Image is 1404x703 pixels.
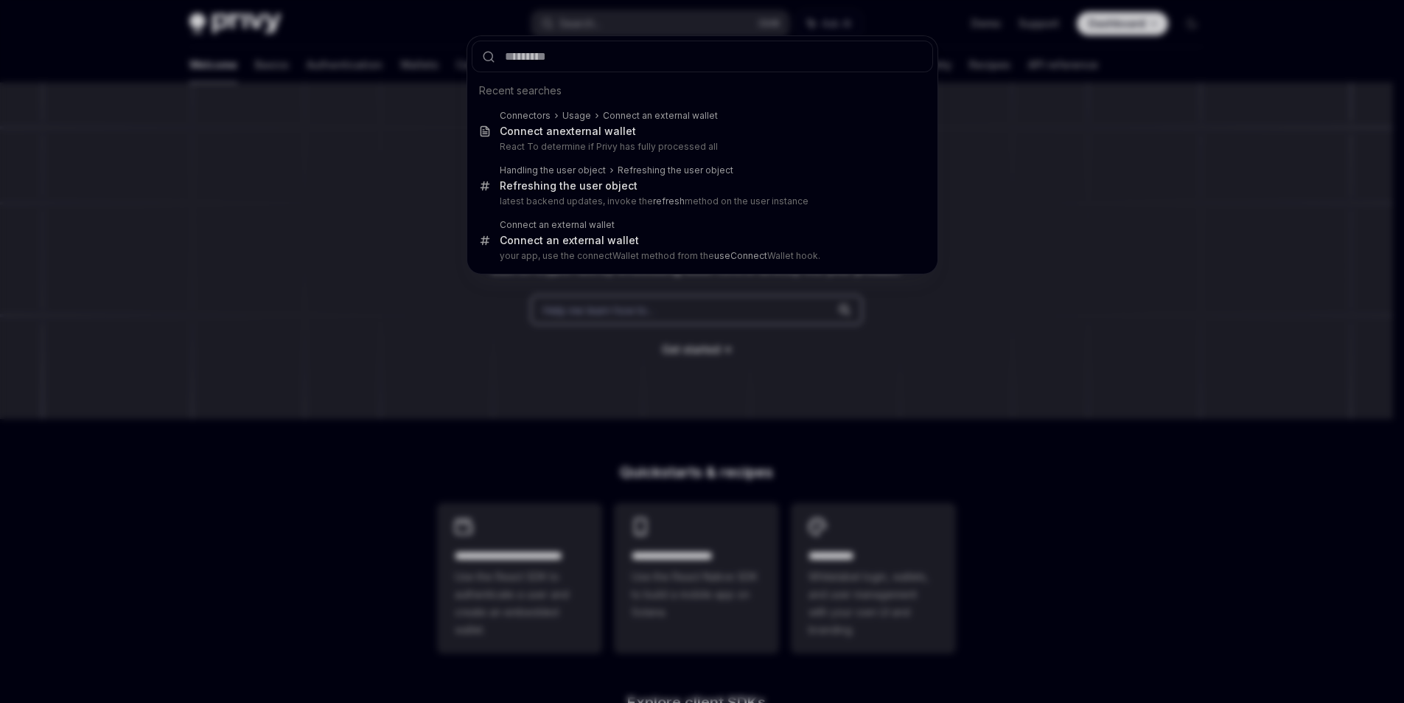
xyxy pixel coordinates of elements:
[479,83,562,98] span: Recent searches
[562,110,591,122] div: Usage
[500,110,551,122] div: Connectors
[618,165,733,176] div: ing the user object
[500,195,902,207] p: latest backend updates, invoke the method on the user instance
[603,110,718,122] div: Connect an external wallet
[500,141,902,153] p: React To determine if Privy has fully processed all
[500,179,540,192] b: Refresh
[500,165,606,176] div: Handling the user object
[500,250,902,262] p: your app, use the connectWallet method from the Wallet hook.
[714,250,767,261] b: useConnect
[500,234,639,247] div: Connect an external wallet
[500,125,636,138] div: Connect an
[500,219,615,231] div: Connect an external wallet
[618,165,652,176] b: Refresh
[500,179,638,193] div: ing the user object
[653,195,685,207] b: refresh
[559,125,636,137] b: external wallet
